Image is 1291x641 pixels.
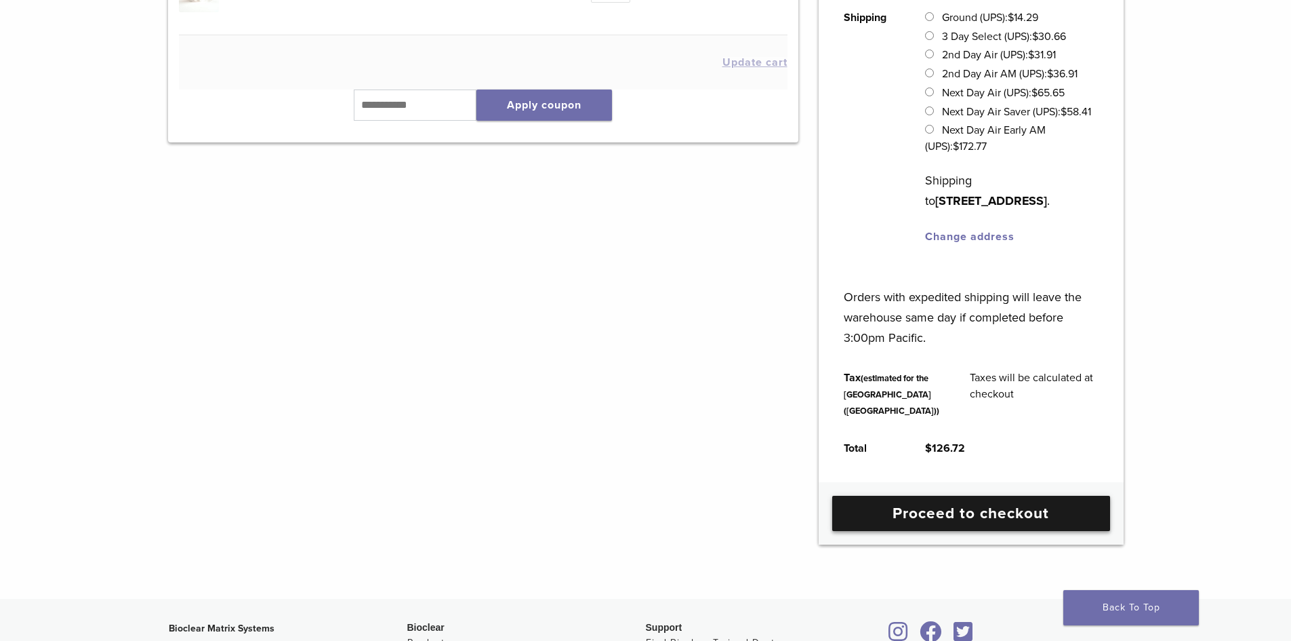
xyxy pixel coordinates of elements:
[1031,86,1065,100] bdi: 65.65
[1008,11,1038,24] bdi: 14.29
[832,496,1110,531] a: Proceed to checkout
[1032,30,1066,43] bdi: 30.66
[942,105,1091,119] label: Next Day Air Saver (UPS):
[646,622,682,633] span: Support
[722,57,787,68] button: Update cart
[1031,86,1038,100] span: $
[925,442,932,455] span: $
[953,140,959,153] span: $
[844,267,1098,348] p: Orders with expedited shipping will leave the warehouse same day if completed before 3:00pm Pacific.
[925,170,1098,211] p: Shipping to .
[1061,105,1067,119] span: $
[1061,105,1091,119] bdi: 58.41
[829,429,910,467] th: Total
[1008,11,1014,24] span: $
[1047,67,1053,81] span: $
[844,373,939,416] small: (estimated for the [GEOGRAPHIC_DATA] ([GEOGRAPHIC_DATA]))
[942,30,1066,43] label: 3 Day Select (UPS):
[942,48,1056,62] label: 2nd Day Air (UPS):
[935,193,1047,208] strong: [STREET_ADDRESS]
[1063,590,1199,625] a: Back To Top
[1028,48,1034,62] span: $
[476,90,612,121] button: Apply coupon
[169,623,274,634] strong: Bioclear Matrix Systems
[955,359,1113,429] td: Taxes will be calculated at checkout
[942,67,1078,81] label: 2nd Day Air AM (UPS):
[925,123,1045,153] label: Next Day Air Early AM (UPS):
[953,140,987,153] bdi: 172.77
[407,622,445,633] span: Bioclear
[1028,48,1056,62] bdi: 31.91
[1047,67,1078,81] bdi: 36.91
[925,442,965,455] bdi: 126.72
[1032,30,1038,43] span: $
[942,11,1038,24] label: Ground (UPS):
[925,230,1015,244] a: Change address
[942,86,1065,100] label: Next Day Air (UPS):
[829,359,955,429] th: Tax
